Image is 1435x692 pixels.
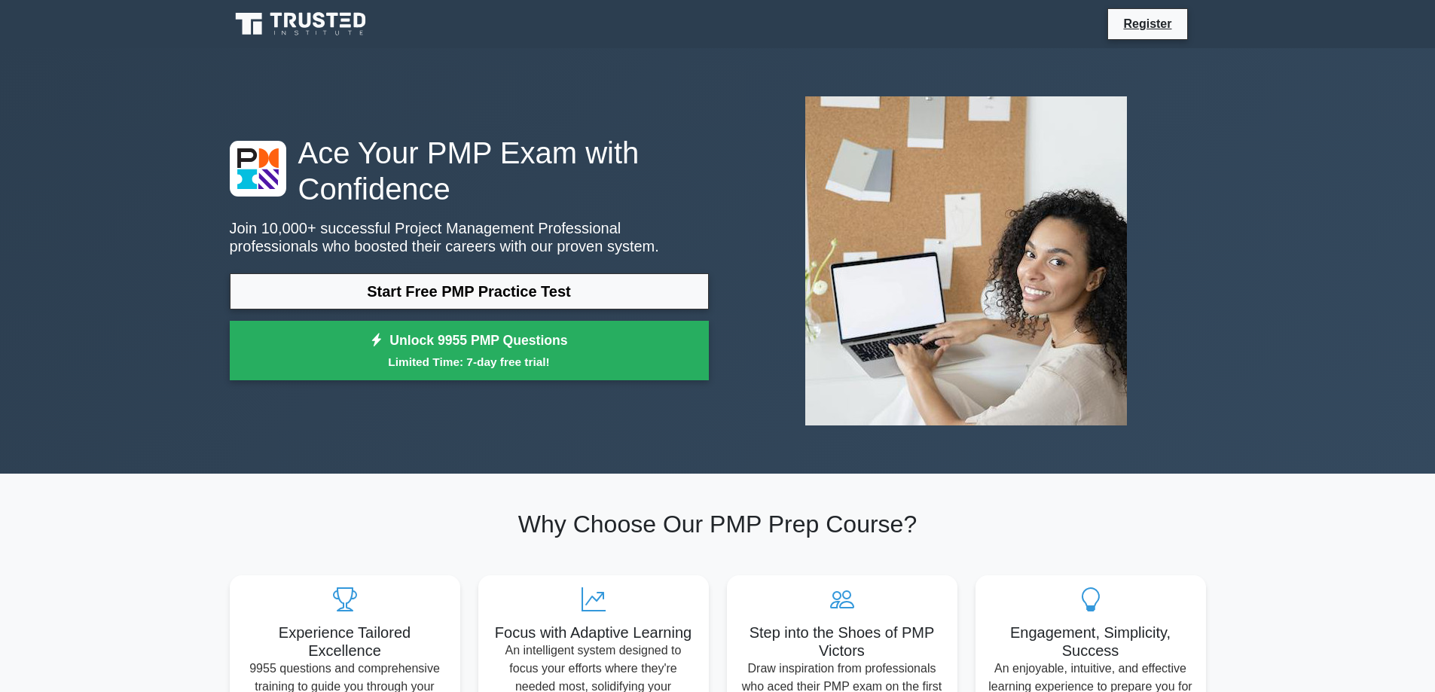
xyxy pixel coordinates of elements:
[490,623,697,642] h5: Focus with Adaptive Learning
[988,623,1194,660] h5: Engagement, Simplicity, Success
[230,273,709,309] a: Start Free PMP Practice Test
[230,321,709,381] a: Unlock 9955 PMP QuestionsLimited Time: 7-day free trial!
[1114,14,1180,33] a: Register
[230,135,709,207] h1: Ace Your PMP Exam with Confidence
[249,353,690,370] small: Limited Time: 7-day free trial!
[242,623,448,660] h5: Experience Tailored Excellence
[739,623,945,660] h5: Step into the Shoes of PMP Victors
[230,510,1206,538] h2: Why Choose Our PMP Prep Course?
[230,219,709,255] p: Join 10,000+ successful Project Management Professional professionals who boosted their careers w...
